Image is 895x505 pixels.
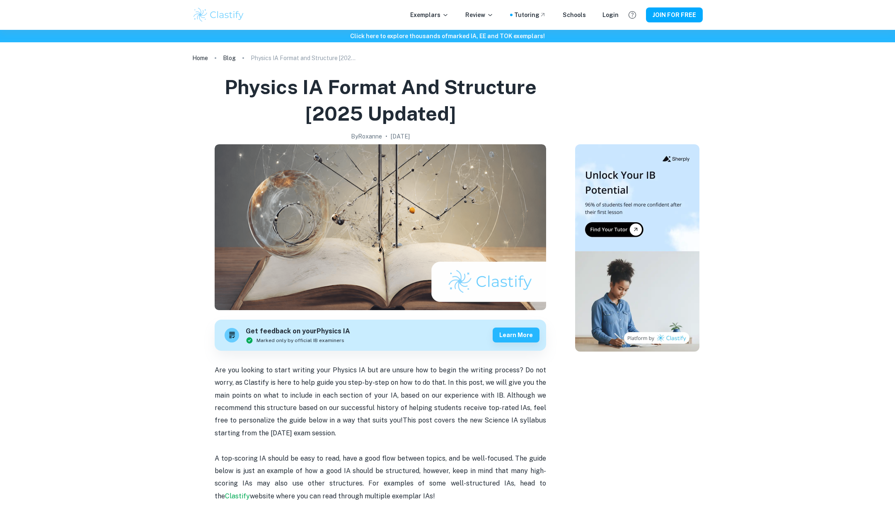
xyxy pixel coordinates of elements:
img: Clastify logo [192,7,245,23]
a: Get feedback on yourPhysics IAMarked only by official IB examinersLearn more [215,320,546,351]
button: JOIN FOR FREE [646,7,703,22]
p: A top-scoring IA should be easy to read, have a good flow between topics, and be well-focused. Th... [215,452,546,503]
p: Physics IA Format and Structure [2025 updated] [251,53,358,63]
img: Physics IA Format and Structure [2025 updated] cover image [215,144,546,310]
a: Schools [563,10,586,19]
a: Clastify [225,492,250,500]
button: Help and Feedback [625,8,639,22]
h2: By Roxanne [351,132,382,141]
span: Marked only by official IB examiners [256,337,344,344]
a: Blog [223,52,236,64]
img: Thumbnail [575,144,699,352]
a: Login [602,10,619,19]
p: • [385,132,387,141]
a: Home [192,52,208,64]
span: This post covers the new Science IA syllabus starting from the [DATE] exam session. [215,416,548,437]
h1: Physics IA Format and Structure [2025 updated] [196,74,565,127]
h6: Click here to explore thousands of marked IA, EE and TOK exemplars ! [2,32,893,41]
p: Exemplars [410,10,449,19]
p: Review [465,10,493,19]
p: Are you looking to start writing your Physics IA but are unsure how to begin the writing process?... [215,364,546,439]
a: Tutoring [514,10,546,19]
h2: [DATE] [391,132,410,141]
button: Learn more [493,328,539,342]
h6: Get feedback on your Physics IA [246,326,350,337]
